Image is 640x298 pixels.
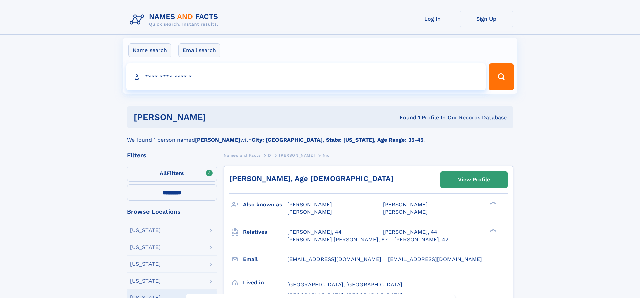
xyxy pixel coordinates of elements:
[243,226,287,238] h3: Relatives
[127,128,513,144] div: We found 1 person named with .
[134,113,303,121] h1: [PERSON_NAME]
[287,201,332,208] span: [PERSON_NAME]
[441,172,507,188] a: View Profile
[488,201,497,205] div: ❯
[126,63,486,90] input: search input
[127,152,217,158] div: Filters
[224,151,261,159] a: Names and Facts
[268,151,271,159] a: D
[287,228,342,236] a: [PERSON_NAME], 44
[287,281,402,288] span: [GEOGRAPHIC_DATA], [GEOGRAPHIC_DATA]
[160,170,167,176] span: All
[287,209,332,215] span: [PERSON_NAME]
[383,209,428,215] span: [PERSON_NAME]
[130,278,161,284] div: [US_STATE]
[130,228,161,233] div: [US_STATE]
[229,174,393,183] a: [PERSON_NAME], Age [DEMOGRAPHIC_DATA]
[383,201,428,208] span: [PERSON_NAME]
[279,153,315,158] span: [PERSON_NAME]
[279,151,315,159] a: [PERSON_NAME]
[128,43,171,57] label: Name search
[127,11,224,29] img: Logo Names and Facts
[489,63,514,90] button: Search Button
[127,166,217,182] label: Filters
[178,43,220,57] label: Email search
[243,199,287,210] h3: Also known as
[460,11,513,27] a: Sign Up
[130,261,161,267] div: [US_STATE]
[323,153,330,158] span: Nic
[488,228,497,232] div: ❯
[243,254,287,265] h3: Email
[383,228,437,236] a: [PERSON_NAME], 44
[130,245,161,250] div: [US_STATE]
[388,256,482,262] span: [EMAIL_ADDRESS][DOMAIN_NAME]
[268,153,271,158] span: D
[287,256,381,262] span: [EMAIL_ADDRESS][DOMAIN_NAME]
[394,236,449,243] a: [PERSON_NAME], 42
[406,11,460,27] a: Log In
[243,277,287,288] h3: Lived in
[252,137,423,143] b: City: [GEOGRAPHIC_DATA], State: [US_STATE], Age Range: 35-45
[303,114,507,121] div: Found 1 Profile In Our Records Database
[458,172,490,187] div: View Profile
[127,209,217,215] div: Browse Locations
[287,236,388,243] a: [PERSON_NAME] [PERSON_NAME], 67
[195,137,240,143] b: [PERSON_NAME]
